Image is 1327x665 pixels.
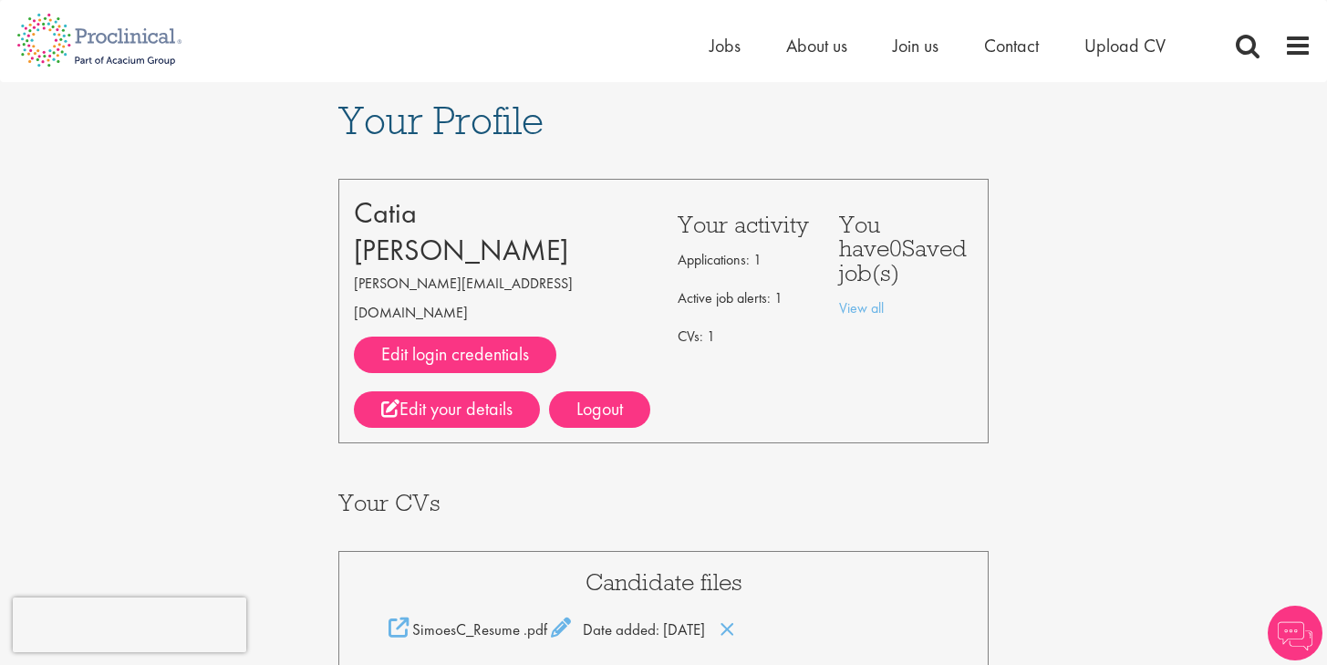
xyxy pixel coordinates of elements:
a: About us [786,34,847,57]
span: SimoesC_Resume [412,619,520,639]
a: View all [839,298,884,317]
a: Edit login credentials [354,337,556,373]
h3: You have Saved job(s) [839,213,973,285]
a: Upload CV [1084,34,1166,57]
h3: Your activity [678,213,812,236]
a: Edit your details [354,391,540,428]
a: Join us [893,34,938,57]
div: Catia [354,194,649,232]
span: Your Profile [338,96,544,145]
div: Logout [549,391,650,428]
div: [PERSON_NAME] [354,232,649,269]
p: CVs: 1 [678,322,812,351]
a: Jobs [710,34,741,57]
h3: Your CVs [338,491,989,514]
h3: Candidate files [376,570,951,594]
div: Date added: [DATE] [376,618,951,640]
p: [PERSON_NAME][EMAIL_ADDRESS][DOMAIN_NAME] [354,269,649,327]
p: Active job alerts: 1 [678,284,812,313]
img: Chatbot [1268,606,1322,660]
a: Contact [984,34,1039,57]
span: 0 [889,233,902,263]
p: Applications: 1 [678,245,812,275]
span: .pdf [524,619,547,639]
iframe: reCAPTCHA [13,597,246,652]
